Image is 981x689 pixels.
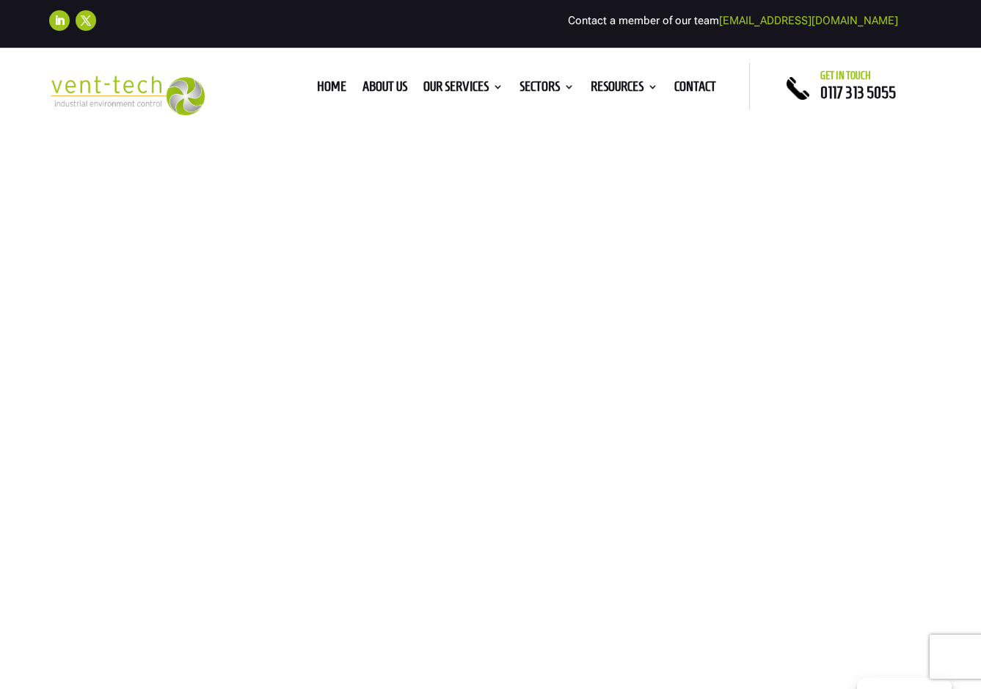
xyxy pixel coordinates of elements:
a: [EMAIL_ADDRESS][DOMAIN_NAME] [719,14,898,27]
a: 0117 313 5055 [820,84,896,101]
span: Get in touch [820,70,871,81]
a: Resources [591,81,658,98]
a: Contact [674,81,716,98]
img: 2023-09-27T08_35_16.549ZVENT-TECH---Clear-background [49,76,205,115]
a: Sectors [519,81,575,98]
a: Our Services [423,81,503,98]
a: About us [362,81,407,98]
a: Follow on X [76,10,96,31]
a: Home [317,81,346,98]
a: Follow on LinkedIn [49,10,70,31]
span: Contact a member of our team [568,14,898,27]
